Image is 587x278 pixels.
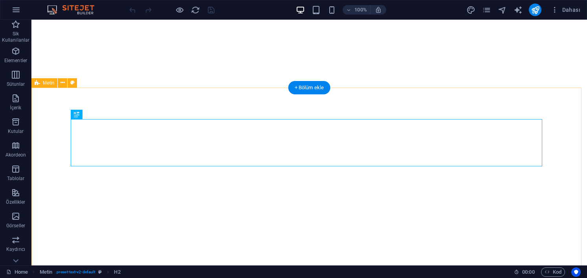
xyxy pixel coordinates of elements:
[548,4,583,16] button: Dahası
[40,267,52,277] span: Seçmek için tıkla. Düzenlemek için çift tıkla
[43,81,54,85] span: Metin
[545,267,561,277] span: Kod
[175,5,184,15] button: Ön izleme modundan çıkıp düzenlemeye devam etmek için buraya tıklayın
[571,267,581,277] button: Usercentrics
[531,6,540,15] i: Yayınla
[10,105,21,111] p: İçerik
[191,5,200,15] button: reload
[513,5,523,15] button: text_generator
[551,6,580,14] span: Dahası
[288,81,330,94] div: + Bölüm ekle
[8,128,24,134] p: Kutular
[498,6,507,15] i: Navigatör
[6,223,25,229] p: Görseller
[354,5,367,15] h6: 100%
[191,6,200,15] i: Sayfayı yeniden yükleyin
[375,6,382,13] i: Yeniden boyutlandırmada yakınlaştırma düzeyini seçilen cihaza uyacak şekilde otomatik olarak ayarla.
[482,6,491,15] i: Sayfalar (Ctrl+Alt+S)
[6,152,26,158] p: Akordeon
[466,5,475,15] button: design
[4,57,27,64] p: Elementler
[114,267,120,277] span: Seçmek için tıkla. Düzenlemek için çift tıkla
[98,270,102,274] i: Bu element, özelleştirilebilir bir ön ayar
[40,267,121,277] nav: breadcrumb
[522,267,534,277] span: 00 00
[466,6,475,15] i: Tasarım (Ctrl+Alt+Y)
[6,267,28,277] a: Seçimi iptal etmek için tıkla. Sayfaları açmak için çift tıkla
[529,4,541,16] button: publish
[6,199,25,205] p: Özellikler
[514,267,535,277] h6: Oturum süresi
[6,246,25,252] p: Kaydırıcı
[7,175,25,182] p: Tablolar
[497,5,507,15] button: navigator
[528,269,529,275] span: :
[514,6,523,15] i: AI Writer
[343,5,371,15] button: 100%
[541,267,565,277] button: Kod
[45,5,104,15] img: Editor Logo
[482,5,491,15] button: pages
[55,267,95,277] span: . preset-text-v2-default
[7,81,25,87] p: Sütunlar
